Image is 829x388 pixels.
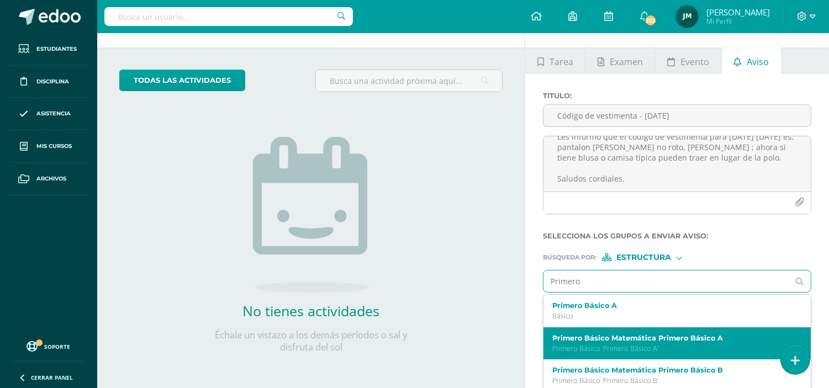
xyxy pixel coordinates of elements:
[200,301,421,320] h2: No tienes actividades
[9,98,88,131] a: Asistencia
[552,376,791,385] p: Primero Básico 'Primero Básico B'
[119,70,245,91] a: todas las Actividades
[36,174,66,183] span: Archivos
[552,366,791,374] label: Primero Básico Matemática Primero Básico B
[253,137,369,293] img: no_activities.png
[45,343,71,350] span: Soporte
[552,344,791,353] p: Primero Básico 'Primero Básico A'
[36,45,77,54] span: Estudiantes
[9,163,88,195] a: Archivos
[316,70,502,92] input: Busca una actividad próxima aquí...
[656,47,721,74] a: Evento
[585,47,654,74] a: Examen
[543,270,789,292] input: Ej. Primero primaria
[36,142,72,151] span: Mis cursos
[645,14,657,26] span: 263
[543,136,811,192] textarea: Buenas tardes queridos estudiantes espero se encuentren bien. Les informó que el código de vestim...
[706,17,770,26] span: Mi Perfil
[200,329,421,353] p: Échale un vistazo a los demás períodos o sal y disfruta del sol
[36,109,71,118] span: Asistencia
[706,7,770,18] span: [PERSON_NAME]
[550,49,573,75] span: Tarea
[616,254,671,261] span: Estructura
[722,47,781,74] a: Aviso
[543,105,811,126] input: Titulo
[552,311,791,321] p: Básico
[543,254,596,261] span: Búsqueda por :
[36,77,69,86] span: Disciplina
[602,253,685,261] div: [object Object]
[747,49,769,75] span: Aviso
[543,92,811,100] label: Titulo :
[104,7,353,26] input: Busca un usuario...
[676,6,698,28] img: 12b7c84a092dbc0c2c2dfa63a40b0068.png
[552,334,791,342] label: Primero Básico Matemática Primero Básico A
[9,33,88,66] a: Estudiantes
[680,49,709,75] span: Evento
[13,338,84,353] a: Soporte
[610,49,643,75] span: Examen
[552,301,791,310] label: Primero Básico A
[525,47,585,74] a: Tarea
[9,130,88,163] a: Mis cursos
[9,66,88,98] a: Disciplina
[31,374,73,381] span: Cerrar panel
[543,232,811,240] label: Selecciona los grupos a enviar aviso :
